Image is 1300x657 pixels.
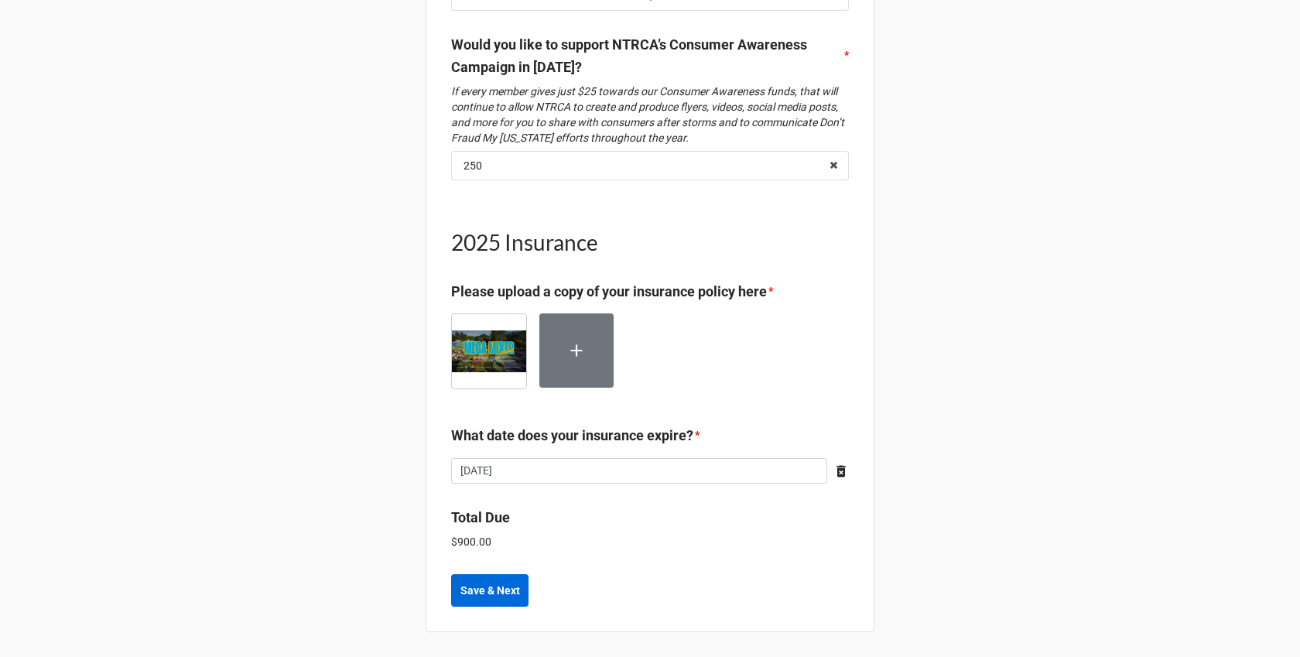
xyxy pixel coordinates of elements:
label: Please upload a copy of your insurance policy here [451,281,767,303]
b: Total Due [451,509,510,525]
button: Save & Next [451,574,529,607]
div: 2025-10-15_Austin AEC Mixer_Header.png [451,313,539,402]
label: Would you like to support NTRCA’s Consumer Awareness Campaign in [DATE]? [451,34,843,78]
em: If every member gives just $25 towards our Consumer Awareness funds, that will continue to allow ... [451,85,844,144]
h1: 2025 Insurance [451,228,849,256]
div: 250 [464,160,482,171]
p: $900.00 [451,534,849,549]
input: Date [451,458,827,484]
label: What date does your insurance expire? [451,425,693,447]
b: Save & Next [460,583,520,599]
img: j48I7k9o02%2F2025-10-15_Austin%20AEC%20Mixer_Header.png [452,314,526,388]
